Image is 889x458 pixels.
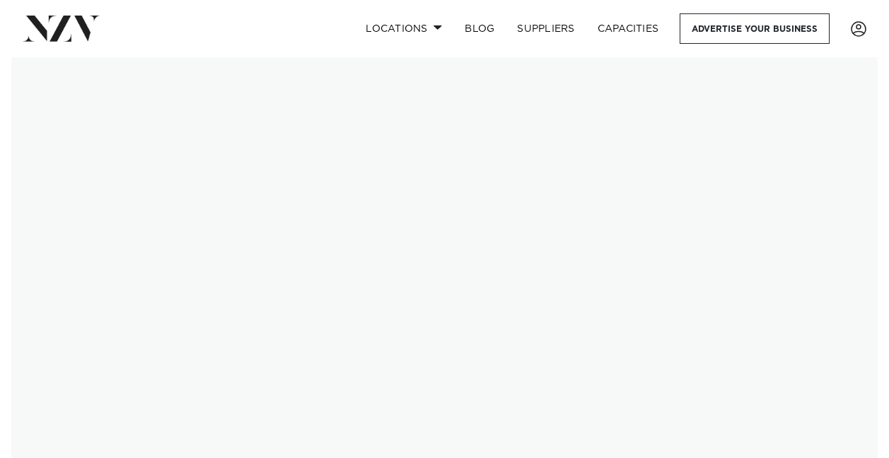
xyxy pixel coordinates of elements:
[586,13,670,44] a: Capacities
[506,13,586,44] a: SUPPLIERS
[453,13,506,44] a: BLOG
[23,16,100,41] img: nzv-logo.png
[354,13,453,44] a: Locations
[680,13,830,44] a: Advertise your business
